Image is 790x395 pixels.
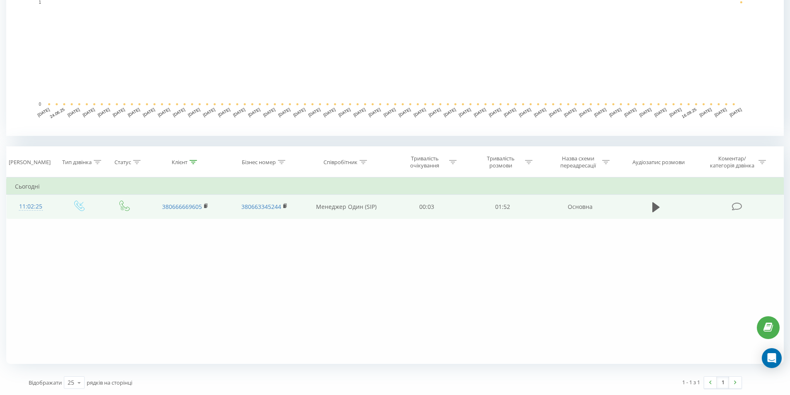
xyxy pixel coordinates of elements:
text: [DATE] [563,107,577,117]
div: Тип дзвінка [62,159,92,166]
text: [DATE] [157,107,171,117]
text: [DATE] [323,107,336,117]
text: [DATE] [217,107,231,117]
td: Сьогодні [7,178,784,195]
td: Менеджер Один (SIP) [304,195,389,219]
text: [DATE] [518,107,532,117]
text: [DATE] [398,107,411,117]
div: 25 [68,378,74,387]
text: 24.06.25 [49,107,66,119]
text: [DATE] [639,107,652,117]
div: Тривалість розмови [479,155,523,169]
div: 1 - 1 з 1 [682,378,700,386]
a: 380663345244 [241,203,281,211]
text: [DATE] [548,107,562,117]
text: [DATE] [668,107,682,117]
text: [DATE] [488,107,502,117]
text: [DATE] [112,107,126,117]
text: [DATE] [443,107,457,117]
td: 00:03 [389,195,465,219]
text: [DATE] [623,107,637,117]
td: Основна [540,195,619,219]
a: 380666669605 [162,203,202,211]
text: [DATE] [714,107,727,117]
text: [DATE] [263,107,276,117]
div: Клієнт [172,159,187,166]
div: Статус [114,159,131,166]
text: [DATE] [413,107,427,117]
div: Тривалість очікування [403,155,447,169]
div: Співробітник [323,159,357,166]
text: [DATE] [338,107,351,117]
text: [DATE] [277,107,291,117]
span: Відображати [29,379,62,386]
text: 0 [39,102,41,107]
text: [DATE] [473,107,487,117]
text: [DATE] [729,107,742,117]
a: 1 [717,377,729,388]
div: Бізнес номер [242,159,276,166]
text: [DATE] [308,107,321,117]
text: [DATE] [383,107,396,117]
text: [DATE] [247,107,261,117]
div: Назва схеми переадресації [556,155,600,169]
text: [DATE] [172,107,186,117]
div: [PERSON_NAME] [9,159,51,166]
text: [DATE] [37,107,51,117]
text: [DATE] [579,107,592,117]
text: [DATE] [458,107,472,117]
div: Коментар/категорія дзвінка [708,155,756,169]
span: рядків на сторінці [87,379,132,386]
div: Open Intercom Messenger [762,348,782,368]
text: [DATE] [97,107,111,117]
text: [DATE] [232,107,246,117]
text: [DATE] [202,107,216,117]
text: [DATE] [428,107,442,117]
text: [DATE] [654,107,667,117]
text: [DATE] [142,107,156,117]
text: 16.09.25 [681,107,698,119]
text: [DATE] [127,107,141,117]
text: [DATE] [699,107,712,117]
td: 01:52 [465,195,541,219]
div: 11:02:25 [15,199,47,215]
text: [DATE] [368,107,382,117]
text: [DATE] [82,107,95,117]
text: [DATE] [352,107,366,117]
text: [DATE] [593,107,607,117]
text: [DATE] [533,107,547,117]
div: Аудіозапис розмови [632,159,685,166]
text: [DATE] [67,107,80,117]
text: [DATE] [292,107,306,117]
text: [DATE] [608,107,622,117]
text: [DATE] [187,107,201,117]
text: [DATE] [503,107,517,117]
